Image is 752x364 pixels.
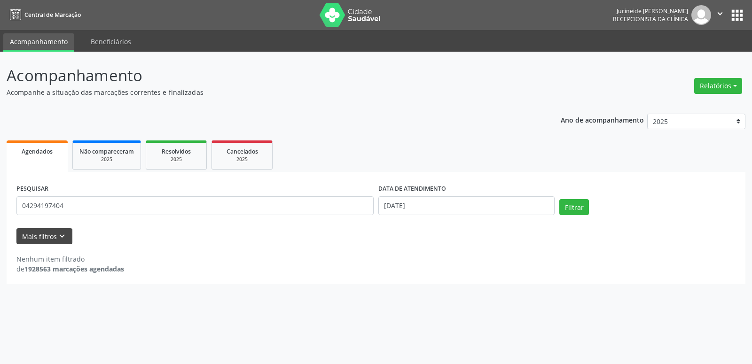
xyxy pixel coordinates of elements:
p: Ano de acompanhamento [561,114,644,125]
p: Acompanhe a situação das marcações correntes e finalizadas [7,87,524,97]
button:  [711,5,729,25]
span: Cancelados [227,147,258,155]
button: Relatórios [694,78,742,94]
input: Selecione um intervalo [378,196,555,215]
a: Beneficiários [84,33,138,50]
input: Nome, código do beneficiário ou CPF [16,196,374,215]
img: img [691,5,711,25]
p: Acompanhamento [7,64,524,87]
label: DATA DE ATENDIMENTO [378,182,446,196]
strong: 1928563 marcações agendadas [24,264,124,273]
span: Não compareceram [79,147,134,155]
span: Recepcionista da clínica [613,15,688,23]
div: de [16,264,124,274]
button: Filtrar [559,199,589,215]
div: 2025 [219,156,266,163]
a: Central de Marcação [7,7,81,23]
i:  [715,8,725,19]
div: 2025 [153,156,200,163]
span: Agendados [22,147,53,155]
button: apps [729,7,745,23]
label: PESQUISAR [16,182,48,196]
button: Mais filtroskeyboard_arrow_down [16,228,72,245]
span: Central de Marcação [24,11,81,19]
div: Nenhum item filtrado [16,254,124,264]
i: keyboard_arrow_down [57,231,67,241]
a: Acompanhamento [3,33,74,52]
div: Jucineide [PERSON_NAME] [613,7,688,15]
div: 2025 [79,156,134,163]
span: Resolvidos [162,147,191,155]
